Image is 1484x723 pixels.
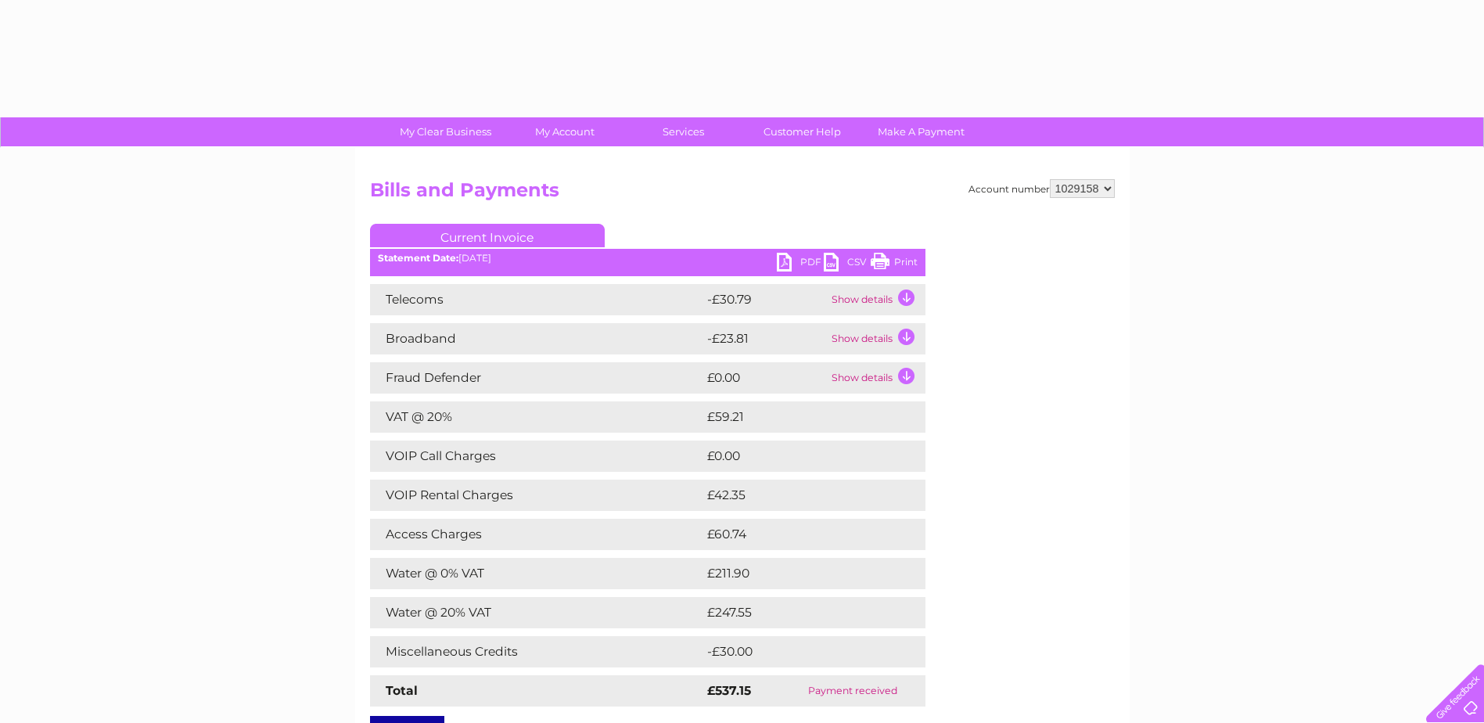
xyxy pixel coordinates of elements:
[703,480,893,511] td: £42.35
[703,636,897,667] td: -£30.00
[370,224,605,247] a: Current Invoice
[780,675,925,707] td: Payment received
[378,252,458,264] b: Statement Date:
[370,179,1115,209] h2: Bills and Payments
[703,597,897,628] td: £247.55
[703,323,828,354] td: -£23.81
[828,284,925,315] td: Show details
[370,480,703,511] td: VOIP Rental Charges
[370,323,703,354] td: Broadband
[738,117,867,146] a: Customer Help
[871,253,918,275] a: Print
[370,519,703,550] td: Access Charges
[619,117,748,146] a: Services
[703,519,893,550] td: £60.74
[707,683,751,698] strong: £537.15
[703,401,893,433] td: £59.21
[703,441,889,472] td: £0.00
[370,253,925,264] div: [DATE]
[370,362,703,394] td: Fraud Defender
[381,117,510,146] a: My Clear Business
[857,117,986,146] a: Make A Payment
[386,683,418,698] strong: Total
[777,253,824,275] a: PDF
[370,441,703,472] td: VOIP Call Charges
[370,558,703,589] td: Water @ 0% VAT
[703,362,828,394] td: £0.00
[370,636,703,667] td: Miscellaneous Credits
[370,284,703,315] td: Telecoms
[828,362,925,394] td: Show details
[370,401,703,433] td: VAT @ 20%
[824,253,871,275] a: CSV
[703,558,896,589] td: £211.90
[703,284,828,315] td: -£30.79
[500,117,629,146] a: My Account
[968,179,1115,198] div: Account number
[828,323,925,354] td: Show details
[370,597,703,628] td: Water @ 20% VAT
